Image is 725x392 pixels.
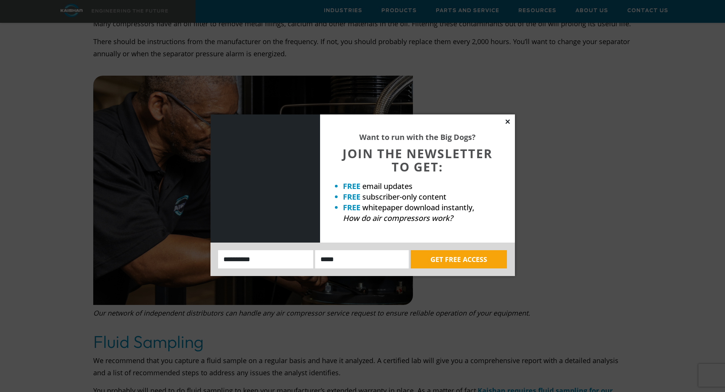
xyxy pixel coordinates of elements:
[411,250,507,268] button: GET FREE ACCESS
[218,250,314,268] input: Name:
[343,202,360,213] strong: FREE
[362,181,413,191] span: email updates
[343,145,492,175] span: JOIN THE NEWSLETTER TO GET:
[343,213,453,223] em: How do air compressors work?
[359,132,476,142] strong: Want to run with the Big Dogs?
[504,118,511,125] button: Close
[362,192,446,202] span: subscriber-only content
[362,202,474,213] span: whitepaper download instantly,
[343,192,360,202] strong: FREE
[315,250,409,268] input: Email
[343,181,360,191] strong: FREE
